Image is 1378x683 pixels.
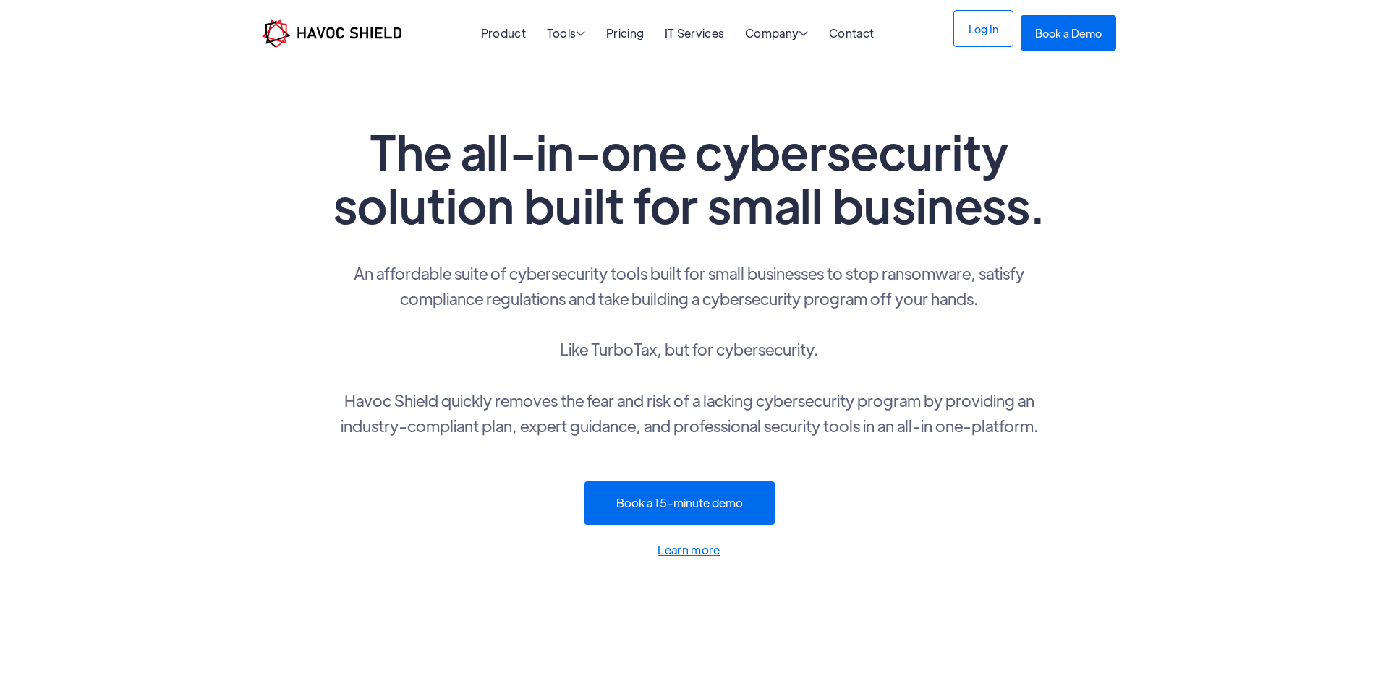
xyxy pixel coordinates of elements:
a: IT Services [665,25,725,40]
div: Tools [547,27,586,41]
iframe: Chat Widget [1137,527,1378,683]
a: Log In [953,10,1013,47]
a: Book a 15-minute demo [584,481,775,525]
div: Company [745,27,809,41]
a: Product [481,25,526,40]
span:  [799,27,808,39]
span:  [576,27,585,39]
a: Learn more [328,540,1051,560]
div: Company [745,27,809,41]
img: Havoc Shield logo [262,19,401,48]
a: Book a Demo [1021,15,1116,51]
div: Tools [547,27,586,41]
a: Contact [829,25,874,40]
h1: The all-in-one cybersecurity solution built for small business. [328,124,1051,231]
a: Pricing [606,25,644,40]
p: An affordable suite of cybersecurity tools built for small businesses to stop ransomware, satisfy... [328,260,1051,438]
a: home [262,19,401,48]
